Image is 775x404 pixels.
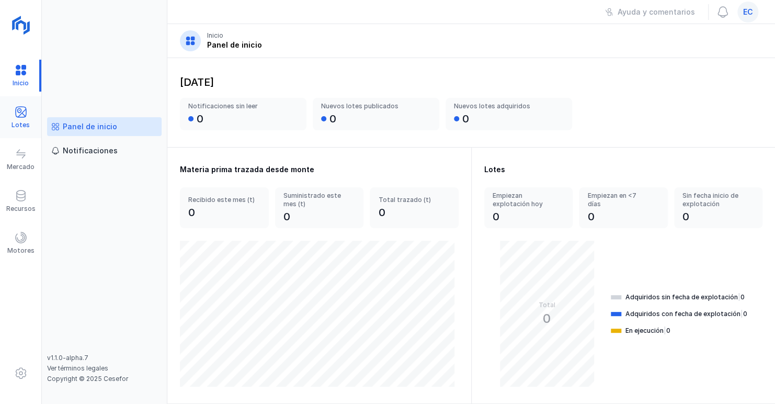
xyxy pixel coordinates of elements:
[664,327,666,334] span: |
[63,121,117,132] div: Panel de inicio
[625,310,747,318] div: Adquiridos con fecha de explotación 0
[283,192,356,208] div: Suministrado este mes (t)
[188,205,195,220] div: 0
[197,111,203,126] div: 0
[63,145,118,156] div: Notificaciones
[6,205,36,213] div: Recursos
[47,364,108,372] a: Ver términos legales
[484,164,762,175] div: Lotes
[313,98,439,130] a: Nuevos lotes publicados0
[8,12,34,38] img: logoRight.svg
[47,141,162,160] a: Notificaciones
[47,354,162,362] div: v1.1.0-alpha.7
[7,246,35,255] div: Motores
[587,209,594,224] div: 0
[462,111,469,126] div: 0
[484,187,573,228] a: Empiezan explotación hoy0
[625,327,670,335] div: En ejecución 0
[329,111,336,126] div: 0
[618,7,695,17] div: Ayuda y comentarios
[587,192,647,208] div: Empiezan en <7 días
[493,209,499,224] div: 0
[188,102,287,110] div: Notificaciones sin leer
[682,192,743,208] div: Sin fecha inicio de explotación
[180,98,306,130] a: Notificaciones sin leer0
[283,209,290,224] div: 0
[207,31,223,40] div: Inicio
[180,75,762,85] div: [DATE]
[47,117,162,136] a: Panel de inicio
[207,40,262,50] div: Panel de inicio
[321,102,419,110] div: Nuevos lotes publicados
[493,192,553,208] div: Empiezan explotación hoy
[7,163,35,171] div: Mercado
[598,3,702,21] button: Ayuda y comentarios
[625,293,745,301] div: Adquiridos sin fecha de explotación 0
[180,164,459,175] div: Materia prima trazada desde monte
[738,293,740,301] span: |
[579,187,667,228] a: Empiezan en <7 días0
[682,209,689,224] div: 0
[743,7,753,17] span: ec
[674,187,762,228] a: Sin fecha inicio de explotación0
[454,102,552,110] div: Nuevos lotes adquiridos
[446,98,572,130] a: Nuevos lotes adquiridos0
[378,196,450,204] div: Total trazado (t)
[740,310,743,318] span: |
[47,375,162,383] div: Copyright © 2025 Cesefor
[12,121,30,129] div: Lotes
[378,205,385,220] div: 0
[188,196,260,204] div: Recibido este mes (t)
